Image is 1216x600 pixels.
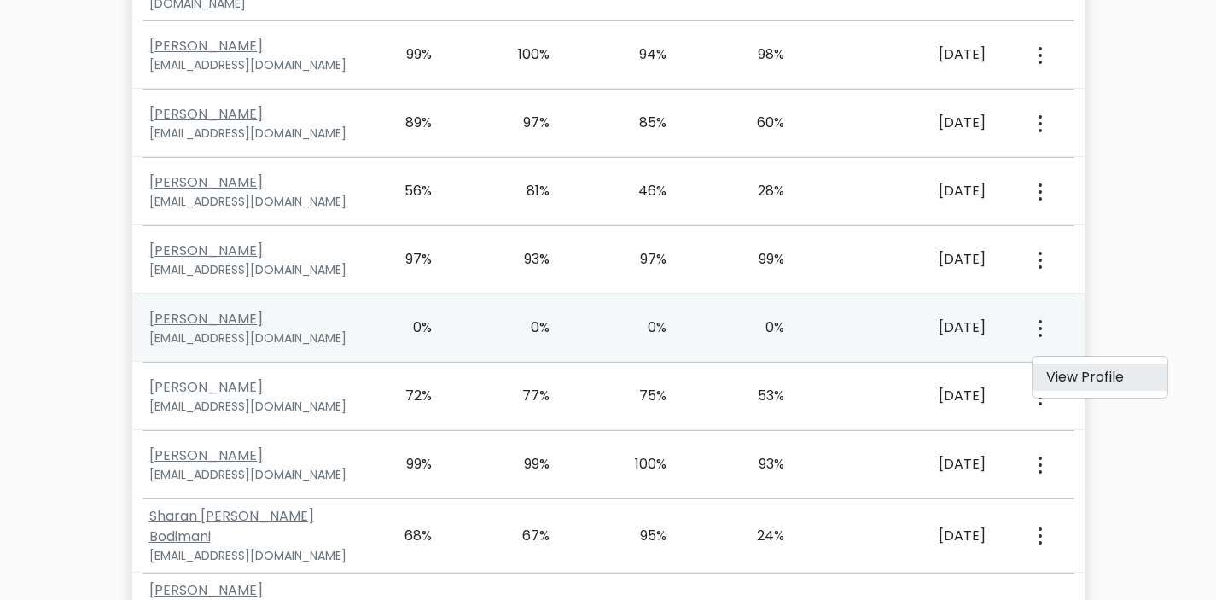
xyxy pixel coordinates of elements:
[853,249,986,270] div: [DATE]
[501,526,550,546] div: 67%
[736,526,784,546] div: 24%
[384,454,433,475] div: 99%
[853,317,986,338] div: [DATE]
[149,506,314,546] a: Sharan [PERSON_NAME] Bodimani
[736,249,784,270] div: 99%
[736,44,784,65] div: 98%
[736,113,784,133] div: 60%
[149,36,263,55] a: [PERSON_NAME]
[149,125,364,143] div: [EMAIL_ADDRESS][DOMAIN_NAME]
[853,386,986,406] div: [DATE]
[501,113,550,133] div: 97%
[149,466,364,484] div: [EMAIL_ADDRESS][DOMAIN_NAME]
[149,580,263,600] a: [PERSON_NAME]
[149,172,263,192] a: [PERSON_NAME]
[384,113,433,133] div: 89%
[501,386,550,406] div: 77%
[619,181,667,201] div: 46%
[149,104,263,124] a: [PERSON_NAME]
[384,526,433,546] div: 68%
[619,44,667,65] div: 94%
[619,317,667,338] div: 0%
[736,181,784,201] div: 28%
[384,44,433,65] div: 99%
[384,386,433,406] div: 72%
[501,181,550,201] div: 81%
[501,454,550,475] div: 99%
[384,317,433,338] div: 0%
[149,446,263,465] a: [PERSON_NAME]
[853,181,986,201] div: [DATE]
[853,526,986,546] div: [DATE]
[149,241,263,260] a: [PERSON_NAME]
[501,317,550,338] div: 0%
[149,193,364,211] div: [EMAIL_ADDRESS][DOMAIN_NAME]
[736,386,784,406] div: 53%
[149,377,263,397] a: [PERSON_NAME]
[501,249,550,270] div: 93%
[853,44,986,65] div: [DATE]
[149,547,364,565] div: [EMAIL_ADDRESS][DOMAIN_NAME]
[149,329,364,347] div: [EMAIL_ADDRESS][DOMAIN_NAME]
[1033,364,1167,391] a: View Profile
[853,113,986,133] div: [DATE]
[149,309,263,329] a: [PERSON_NAME]
[736,454,784,475] div: 93%
[619,386,667,406] div: 75%
[619,454,667,475] div: 100%
[736,317,784,338] div: 0%
[853,454,986,475] div: [DATE]
[149,261,364,279] div: [EMAIL_ADDRESS][DOMAIN_NAME]
[619,249,667,270] div: 97%
[619,526,667,546] div: 95%
[501,44,550,65] div: 100%
[384,181,433,201] div: 56%
[149,398,364,416] div: [EMAIL_ADDRESS][DOMAIN_NAME]
[149,56,364,74] div: [EMAIL_ADDRESS][DOMAIN_NAME]
[384,249,433,270] div: 97%
[619,113,667,133] div: 85%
